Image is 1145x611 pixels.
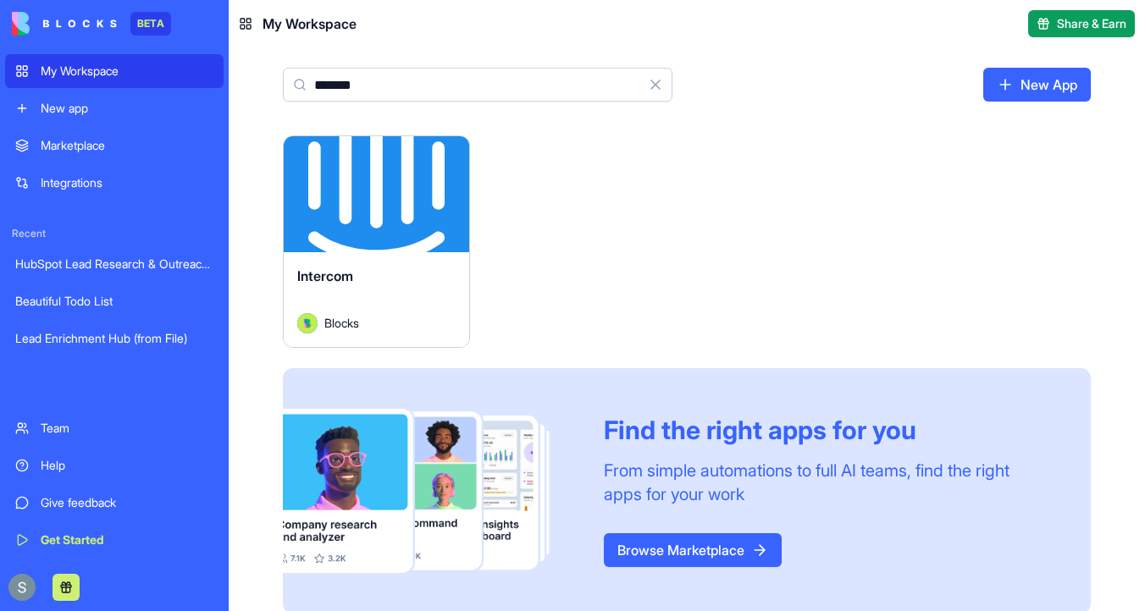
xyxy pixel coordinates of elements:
div: Beautiful Todo List [15,293,213,310]
a: New app [5,91,224,125]
a: Help [5,449,224,482]
button: Clear [639,68,672,102]
a: Beautiful Todo List [5,284,224,318]
div: Help [41,457,213,474]
a: Marketplace [5,129,224,162]
div: Find the right apps for you [604,415,1050,445]
span: Blocks [324,314,359,332]
div: Marketplace [41,137,213,154]
a: Integrations [5,166,224,200]
div: Integrations [41,174,213,191]
span: My Workspace [263,14,357,34]
div: Lead Enrichment Hub (from File) [15,330,213,347]
span: Intercom [297,267,353,284]
div: My Workspace [41,63,213,80]
div: BETA [130,12,171,36]
img: ACg8ocKnDTHbS00rqwWSHQfXf8ia04QnQtz5EDX_Ef5UNrjqV-k=s96-c [8,574,36,601]
span: Share & Earn [1057,15,1126,32]
a: My Workspace [5,54,224,88]
a: BETA [12,12,171,36]
div: Team [41,420,213,437]
div: Get Started [41,531,213,548]
div: HubSpot Lead Research & Outreach Engine [15,256,213,272]
a: Lead Enrichment Hub (from File) [5,322,224,355]
img: logo [12,12,117,36]
a: Get Started [5,523,224,557]
img: Frame_181_egmpey.png [283,409,577,574]
span: Recent [5,227,224,240]
div: New app [41,100,213,117]
div: From simple automations to full AI teams, find the right apps for your work [604,459,1050,506]
a: New App [983,68,1091,102]
a: Give feedback [5,486,224,520]
a: IntercomAvatarBlocks [283,135,470,348]
a: Browse Marketplace [604,533,782,567]
a: Team [5,411,224,445]
button: Share & Earn [1028,10,1135,37]
div: Give feedback [41,494,213,511]
img: Avatar [297,313,318,333]
a: HubSpot Lead Research & Outreach Engine [5,247,224,281]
